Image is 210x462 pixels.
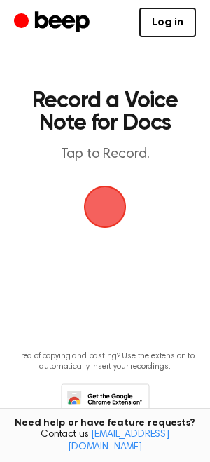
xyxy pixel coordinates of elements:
[68,430,169,452] a: [EMAIL_ADDRESS][DOMAIN_NAME]
[84,186,126,228] img: Beep Logo
[11,351,199,372] p: Tired of copying and pasting? Use the extension to automatically insert your recordings.
[14,9,93,36] a: Beep
[139,8,196,37] a: Log in
[8,429,202,454] span: Contact us
[25,90,185,135] h1: Record a Voice Note for Docs
[25,146,185,163] p: Tap to Record.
